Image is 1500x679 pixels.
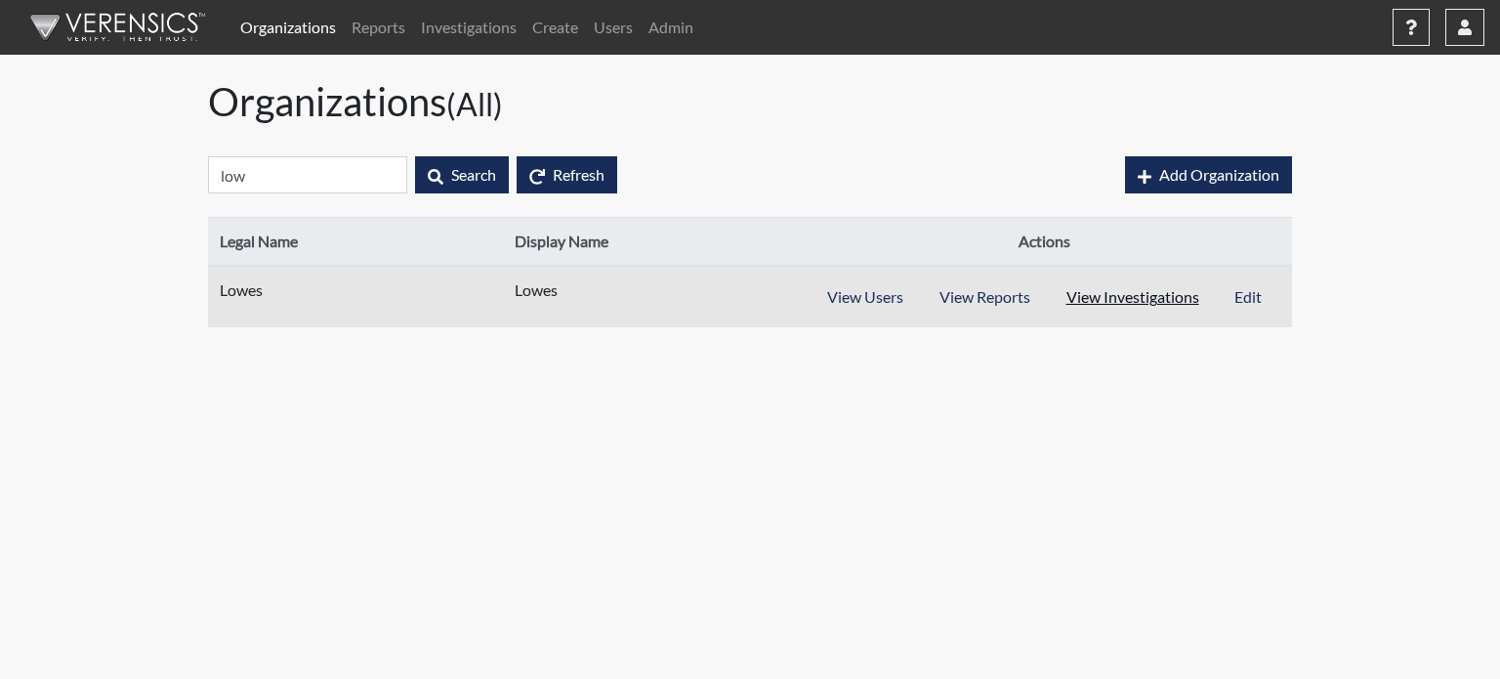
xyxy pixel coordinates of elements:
[344,8,413,47] a: Reports
[1159,165,1279,184] span: Add Organization
[797,218,1292,267] th: Actions
[515,278,759,302] span: Lowes
[446,85,503,123] small: (All)
[1125,156,1292,193] button: Add Organization
[208,218,503,267] th: Legal Name
[503,218,798,267] th: Display Name
[220,278,464,302] span: Lowes
[415,156,509,193] button: Search
[809,278,922,316] button: View Users
[641,8,701,47] a: Admin
[232,8,344,47] a: Organizations
[451,165,496,184] span: Search
[1048,278,1218,316] button: View Investigations
[517,156,617,193] button: Refresh
[208,78,1292,125] h1: Organizations
[586,8,641,47] a: Users
[208,156,407,193] input: Search
[413,8,524,47] a: Investigations
[553,165,604,184] span: Refresh
[1216,278,1280,316] button: Edit
[524,8,586,47] a: Create
[921,278,1049,316] button: View Reports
